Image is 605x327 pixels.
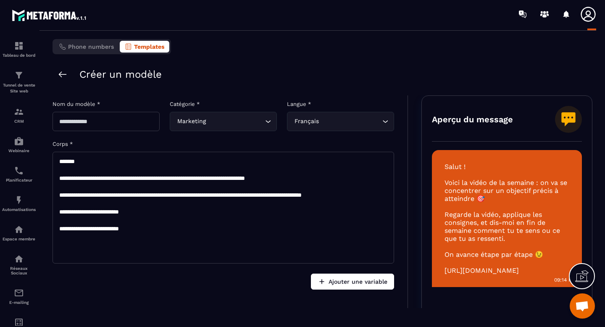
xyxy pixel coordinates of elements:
img: automations [14,224,24,235]
p: E-mailing [2,300,36,305]
p: CRM [2,119,36,124]
label: Corps * [53,141,73,147]
input: Search for option [321,117,380,126]
a: formationformationTunnel de vente Site web [2,64,36,100]
a: automationsautomationsEspace membre [2,218,36,248]
span: Français [292,117,321,126]
button: Templates [120,41,169,53]
button: Ajouter une variable [311,274,394,290]
img: logo [12,8,87,23]
a: schedulerschedulerPlanificateur [2,159,36,189]
img: formation [14,41,24,51]
p: Tableau de bord [2,53,36,58]
div: Search for option [170,112,277,131]
a: automationsautomationsAutomatisations [2,189,36,218]
a: social-networksocial-networkRéseaux Sociaux [2,248,36,282]
p: Automatisations [2,207,36,212]
a: automationsautomationsWebinaire [2,130,36,159]
button: Phone numbers [54,41,119,53]
img: social-network [14,254,24,264]
label: Catégorie * [170,101,200,107]
p: Réseaux Sociaux [2,266,36,275]
p: Tunnel de vente Site web [2,82,36,94]
a: emailemailE-mailing [2,282,36,311]
div: Ouvrir le chat [570,293,595,319]
p: Webinaire [2,148,36,153]
img: formation [14,70,24,80]
img: automations [14,195,24,205]
p: Planificateur [2,178,36,182]
label: Langue * [287,101,311,107]
div: Search for option [287,112,394,131]
p: Espace membre [2,237,36,241]
a: formationformationTableau de bord [2,34,36,64]
span: Templates [134,43,164,50]
img: scheduler [14,166,24,176]
h2: Créer un modèle [79,69,162,80]
label: Nom du modèle * [53,101,100,107]
span: Phone numbers [68,43,114,50]
img: formation [14,107,24,117]
span: Marketing [175,117,208,126]
img: email [14,288,24,298]
a: formationformationCRM [2,100,36,130]
input: Search for option [208,117,263,126]
img: automations [14,136,24,146]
